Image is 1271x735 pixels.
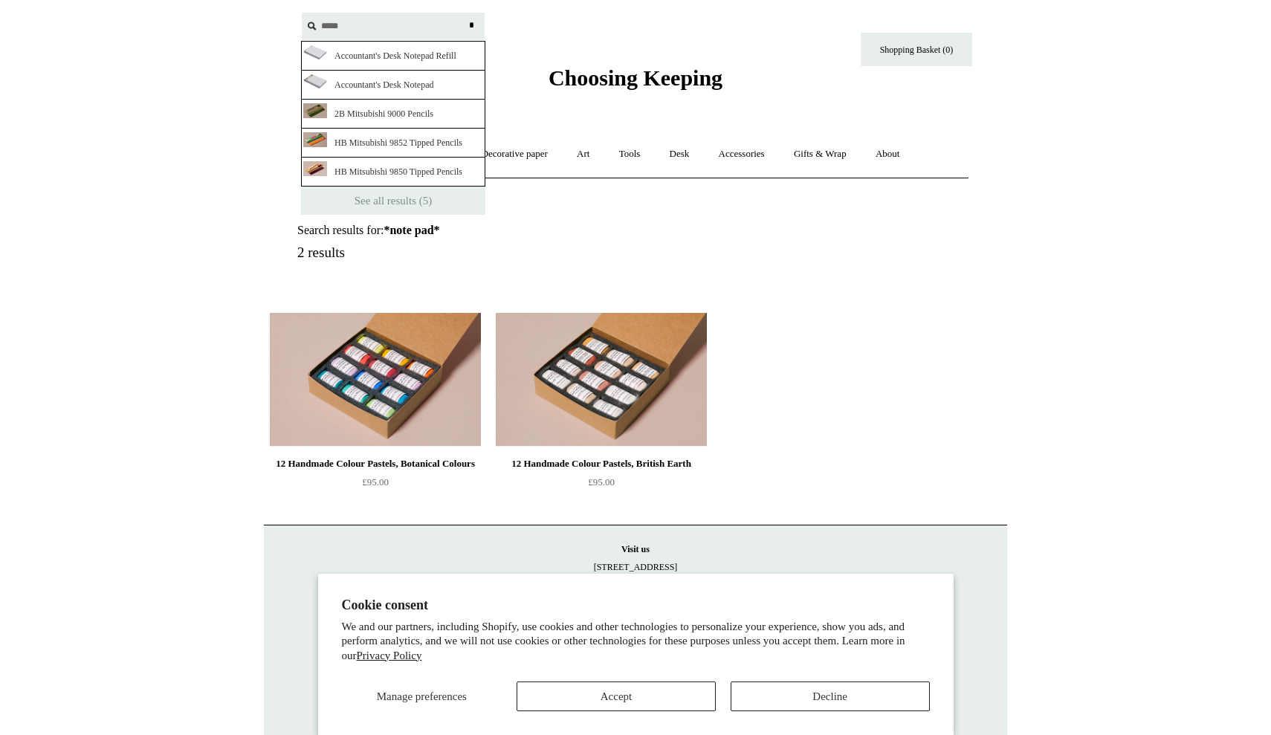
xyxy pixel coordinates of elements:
a: Tools [606,135,654,174]
img: Copyright_Choosing_Keeping_20180213_BS_12215_RT_3_959bf7f0-3325-4c8c-b487-fb68af0354ce_thumb.jpg [303,103,327,118]
div: 12 Handmade Colour Pastels, British Earth [499,455,703,473]
a: See all results (5) [301,187,485,215]
span: £95.00 [588,476,615,488]
a: 12 Handmade Colour Pastels, British Earth 12 Handmade Colour Pastels, British Earth [496,313,707,447]
div: 12 Handmade Colour Pastels, Botanical Colours [274,455,477,473]
a: Privacy Policy [357,650,422,661]
strong: Visit us [621,544,650,554]
img: 0WXdqjbDHh9jlr3XvZ26QZPtPj7jl5bmRzDRRcdLBMs_thumb.png [303,45,327,60]
p: [STREET_ADDRESS] London WC2H 9NS [DATE] - [DATE] 10:30am to 5:30pm [DATE] 10.30am to 6pm [DATE] 1... [279,540,992,665]
img: 12 Handmade Colour Pastels, British Earth [496,313,707,447]
h2: Cookie consent [342,598,930,613]
button: Manage preferences [341,681,502,711]
button: Decline [731,681,930,711]
a: 2B Mitsubishi 9000 Pencils [301,100,485,129]
a: Desk [656,135,703,174]
span: £95.00 [362,476,389,488]
strong: *note pad* [384,224,439,236]
a: Choosing Keeping [549,77,722,88]
a: Shopping Basket (0) [861,33,972,66]
p: We and our partners, including Shopify, use cookies and other technologies to personalize your ex... [342,620,930,664]
a: 12 Handmade Colour Pastels, British Earth £95.00 [496,455,707,516]
a: Gifts & Wrap [780,135,860,174]
a: Art [563,135,603,174]
h1: Search results for: [297,223,653,237]
img: 12 Handmade Colour Pastels, Botanical Colours [270,313,481,447]
a: Accountant's Desk Notepad Refill [301,41,485,71]
img: Copyright_Choosing_Keeping_14008_14007_thumb.jpg [303,161,327,176]
h5: 2 results [297,245,653,262]
img: vLYulzrKRtxeXM4I2cIJbJ7n_harAdOYGBe4PjeZMVg_thumb.png [303,74,327,89]
a: Accountant's Desk Notepad [301,71,485,100]
span: Manage preferences [377,690,467,702]
a: HB Mitsubishi 9850 Tipped Pencils [301,158,485,187]
button: Accept [517,681,716,711]
span: Choosing Keeping [549,65,722,90]
a: About [862,135,913,174]
a: 12 Handmade Colour Pastels, Botanical Colours £95.00 [270,455,481,516]
a: 12 Handmade Colour Pastels, Botanical Colours Close up of the pastels to better showcase colours [270,313,481,447]
a: HB Mitsubishi 9852 Tipped Pencils [301,129,485,158]
img: Copyright_Choosing_Keeping_10737_RT_5368841c-6ef0-4f9c-9fcc-d8d1636a9c6f_thumb.jpg [303,132,327,147]
a: Accessories [705,135,778,174]
a: Decorative paper [468,135,561,174]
